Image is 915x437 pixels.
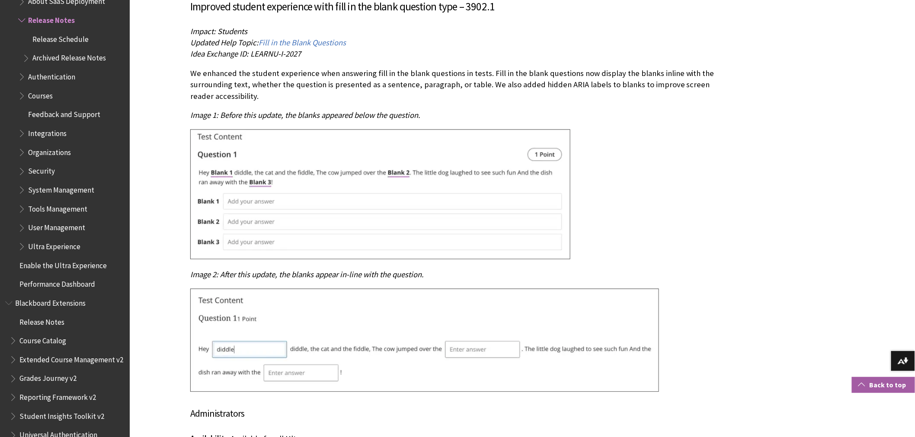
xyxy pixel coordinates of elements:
span: Performance Dashboard [19,277,95,288]
p: We enhanced the student experience when answering fill in the blank questions in tests. Fill in t... [190,68,726,102]
span: Release Schedule [32,32,89,44]
span: Enable the Ultra Experience [19,258,107,270]
span: Extended Course Management v2 [19,352,123,364]
span: Impact: Students [190,26,247,36]
span: Archived Release Notes [32,51,106,63]
img: Blanks appear in-line in fill in the blank questions [190,288,659,392]
span: Feedback and Support [28,108,100,119]
span: Grades Journey v2 [19,371,77,383]
img: Blanks used to appear underneath the question for students to fill out [190,129,570,259]
span: Idea Exchange ID: LEARNU-I-2027 [190,49,301,59]
span: Integrations [28,126,67,138]
span: Image 1: Before this update, the blanks appeared below the question. [190,110,420,120]
span: Reporting Framework v2 [19,390,96,402]
span: Tools Management [28,202,87,213]
span: Courses [28,89,53,100]
span: Course Catalog [19,333,66,345]
span: Updated Help Topic: [190,38,259,47]
span: Release Notes [19,315,64,326]
span: Blackboard Extensions [15,296,86,307]
h4: Administrators [190,406,726,421]
span: Release Notes [28,13,75,25]
span: Security [28,164,55,176]
a: Back to top [852,377,915,393]
span: Authentication [28,70,75,81]
span: Image 2: After this update, the blanks appear in-line with the question. [190,269,424,279]
span: User Management [28,221,85,232]
span: Organizations [28,145,71,157]
span: Student Insights Toolkit v2 [19,409,104,421]
a: Fill in the Blank Questions [259,38,346,48]
span: System Management [28,183,94,194]
span: Ultra Experience [28,239,80,251]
